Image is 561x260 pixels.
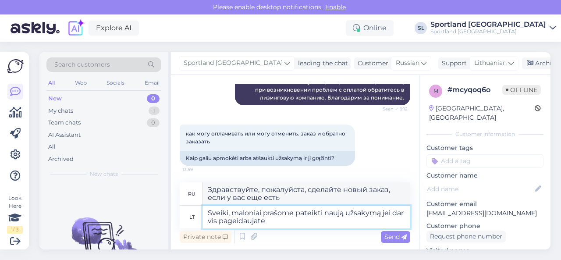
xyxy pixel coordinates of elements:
[426,231,506,242] div: Request phone number
[7,226,23,234] div: 1 / 3
[427,184,533,194] input: Add name
[354,59,388,68] div: Customer
[188,186,195,201] div: ru
[73,77,89,89] div: Web
[426,143,543,153] p: Customer tags
[426,199,543,209] p: Customer email
[384,233,407,241] span: Send
[426,209,543,218] p: [EMAIL_ADDRESS][DOMAIN_NAME]
[184,58,283,68] span: Sportland [GEOGRAPHIC_DATA]
[48,142,56,151] div: All
[180,151,355,166] div: Kaip galiu apmokėti arba atšaukti užsakymą ir jį grąžinti?
[426,130,543,138] div: Customer information
[426,221,543,231] p: Customer phone
[7,194,23,234] div: Look Here
[415,22,427,34] div: SL
[447,85,502,95] div: # mcyqoq6o
[48,107,73,115] div: My chats
[426,154,543,167] input: Add a tag
[186,130,347,145] span: как могу оплачивать или могу отменить. заказ и обратно заказать
[90,170,118,178] span: New chats
[295,59,348,68] div: leading the chat
[430,21,556,35] a: Sportland [GEOGRAPHIC_DATA]Sportland [GEOGRAPHIC_DATA]
[48,94,62,103] div: New
[7,59,24,73] img: Askly Logo
[48,131,81,139] div: AI Assistant
[149,107,160,115] div: 1
[396,58,419,68] span: Russian
[46,77,57,89] div: All
[89,21,139,36] a: Explore AI
[48,155,74,164] div: Archived
[323,3,348,11] span: Enable
[438,59,467,68] div: Support
[189,210,195,224] div: lt
[147,94,160,103] div: 0
[147,118,160,127] div: 0
[429,104,535,122] div: [GEOGRAPHIC_DATA], [GEOGRAPHIC_DATA]
[426,246,543,255] p: Visited pages
[202,206,410,228] textarea: Sveiki, maloniai prašome pateikti naują užsakymą jei dar vis pageidaujate
[474,58,507,68] span: Lithuanian
[426,171,543,180] p: Customer name
[105,77,126,89] div: Socials
[48,118,81,127] div: Team chats
[433,88,438,94] span: m
[182,166,215,173] span: 13:59
[346,20,394,36] div: Online
[430,28,546,35] div: Sportland [GEOGRAPHIC_DATA]
[235,67,410,105] div: Заказ № 3000446500 не оплачен. Пожалуйста, оформите новый заказ. Поскольку вы приобретаете товар ...
[502,85,541,95] span: Offline
[375,106,408,112] span: Seen ✓ 9:12
[202,182,410,205] textarea: Здравствуйте, пожалуйста, сделайте новый заказ, если у вас еще есть
[54,60,110,69] span: Search customers
[180,231,231,243] div: Private note
[143,77,161,89] div: Email
[67,19,85,37] img: explore-ai
[430,21,546,28] div: Sportland [GEOGRAPHIC_DATA]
